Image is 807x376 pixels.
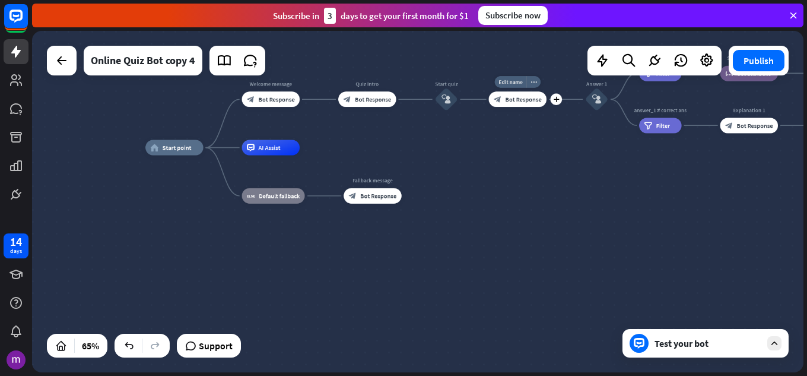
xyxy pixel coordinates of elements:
span: AI Assist [259,144,281,151]
div: Subscribe in days to get your first month for $1 [273,8,469,24]
span: Bot Response [360,192,396,200]
div: Quiz Intro [332,80,402,88]
div: 65% [78,336,103,355]
i: block_user_input [441,94,451,104]
i: block_bot_response [247,96,255,103]
i: block_bot_response [349,192,357,200]
div: answer_1 ≠ correct ans [633,106,687,114]
i: block_bot_response [725,122,733,129]
div: days [10,247,22,255]
i: filter [644,69,653,77]
span: Filter [656,122,670,129]
i: more_horiz [530,79,536,85]
i: block_bot_response [344,96,351,103]
span: Bot Response [737,122,773,129]
span: Bot Response [355,96,391,103]
div: Explanation 1 [714,106,784,114]
i: block_bot_response [494,96,501,103]
a: 14 days [4,233,28,258]
div: Start quiz [423,80,469,88]
div: 14 [10,236,22,247]
i: plus [553,97,559,102]
span: Support [199,336,233,355]
div: Subscribe now [478,6,548,25]
span: Start point [163,144,192,151]
div: Answer 1 [574,80,620,88]
i: block_user_input [592,94,602,104]
button: Publish [733,50,784,71]
i: home_2 [151,144,159,151]
div: Online Quiz Bot copy 4 [91,46,195,75]
span: Filter [656,69,670,77]
span: Bot Response [259,96,295,103]
i: block_set_attribute [725,69,733,77]
span: Default fallback [259,192,300,200]
i: block_fallback [247,192,255,200]
div: Test your bot [655,337,761,349]
div: 3 [324,8,336,24]
div: Welcome message [236,80,306,88]
button: Open LiveChat chat widget [9,5,45,40]
i: filter [644,122,653,129]
span: Set attribute [737,69,771,77]
div: Fallback message [338,176,407,184]
span: Edit name [498,78,522,86]
span: Bot Response [506,96,542,103]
